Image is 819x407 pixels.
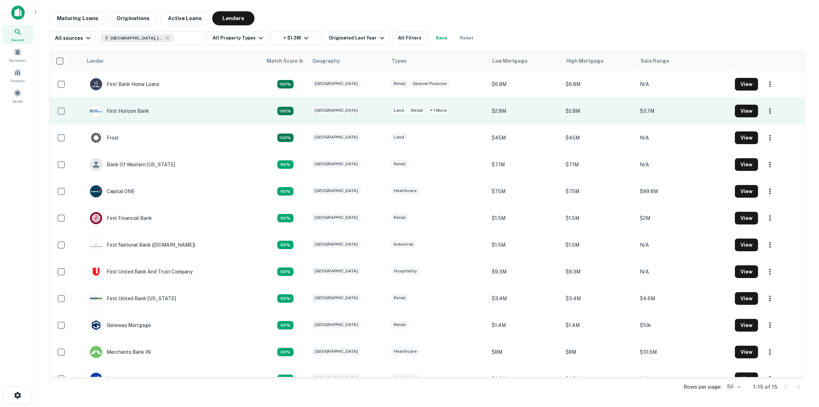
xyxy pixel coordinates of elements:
[263,51,308,71] th: Capitalize uses an advanced AI algorithm to match your search with the best lender. The match sco...
[735,265,758,278] button: View
[312,240,361,248] div: [GEOGRAPHIC_DATA]
[488,124,562,151] td: $45M
[562,71,636,98] td: $6.8M
[456,31,478,45] button: Reset
[391,187,420,195] div: Healthcare
[391,80,409,88] div: Retail
[784,351,819,384] iframe: Chat Widget
[562,258,636,285] td: $9.3M
[277,80,294,88] div: Capitalize uses an advanced AI algorithm to match your search with the best lender. The match sco...
[90,292,102,304] img: picture
[90,212,102,224] img: picture
[329,34,386,42] div: Originated Last Year
[277,294,294,303] div: Capitalize uses an advanced AI algorithm to match your search with the best lender. The match sco...
[90,346,151,358] div: Merchants Bank IN
[391,160,409,168] div: Retail
[312,321,361,329] div: [GEOGRAPHIC_DATA]
[90,105,102,117] img: picture
[308,51,388,71] th: Geography
[735,105,758,117] button: View
[392,31,428,45] button: All Filters
[90,373,102,385] img: picture
[562,178,636,205] td: $75M
[735,292,758,305] button: View
[90,239,102,251] img: picture
[277,267,294,276] div: Capitalize uses an advanced AI algorithm to match your search with the best lender. The match sco...
[312,80,361,88] div: [GEOGRAPHIC_DATA]
[90,105,149,117] div: First Horizon Bank
[87,57,104,65] div: Lender
[313,57,340,65] div: Geography
[323,31,389,45] button: Originated Last Year
[312,214,361,222] div: [GEOGRAPHIC_DATA]
[312,187,361,195] div: [GEOGRAPHIC_DATA]
[277,134,294,142] div: Capitalize uses an advanced AI algorithm to match your search with the best lender. The match sco...
[636,258,732,285] td: N/A
[90,266,102,278] img: picture
[724,382,742,392] div: 50
[13,98,23,104] span: Saved
[391,240,416,248] div: Industrial
[90,185,102,197] img: picture
[90,292,176,305] div: First United Bank [US_STATE]
[212,11,254,25] button: Lenders
[430,31,453,45] button: Save your search to get updates of matches that match your search criteria.
[312,133,361,141] div: [GEOGRAPHIC_DATA]
[488,151,562,178] td: $7.1M
[636,339,732,365] td: $10.6M
[109,11,157,25] button: Originations
[2,86,33,105] div: Saved
[562,285,636,312] td: $3.4M
[753,383,777,391] p: 1–15 of 15
[277,214,294,222] div: Capitalize uses an advanced AI algorithm to match your search with the best lender. The match sco...
[391,214,409,222] div: Retail
[312,294,361,302] div: [GEOGRAPHIC_DATA]
[391,294,409,302] div: Retail
[735,131,758,144] button: View
[488,312,562,339] td: $1.4M
[562,98,636,124] td: $2.8M
[562,151,636,178] td: $7.1M
[735,212,758,224] button: View
[2,25,33,44] a: Search
[277,187,294,196] div: Capitalize uses an advanced AI algorithm to match your search with the best lender. The match sco...
[636,365,732,392] td: N/A
[488,178,562,205] td: $75M
[49,31,96,45] button: All sources
[488,258,562,285] td: $9.3M
[488,339,562,365] td: $8M
[683,383,722,391] p: Rows per page:
[277,160,294,169] div: Capitalize uses an advanced AI algorithm to match your search with the best lender. The match sco...
[11,6,25,20] img: capitalize-icon.png
[735,185,758,198] button: View
[391,106,407,115] div: Land
[267,57,302,65] h6: Match Score
[277,348,294,356] div: Capitalize uses an advanced AI algorithm to match your search with the best lender. The match sco...
[391,347,420,356] div: Healthcare
[391,321,409,329] div: Retail
[562,365,636,392] td: $9.5M
[2,66,33,85] a: Contacts
[90,78,102,90] img: picture
[562,312,636,339] td: $1.4M
[488,205,562,232] td: $1.5M
[312,267,361,275] div: [GEOGRAPHIC_DATA]
[636,205,732,232] td: $2M
[11,78,25,84] span: Contacts
[488,232,562,258] td: $1.5M
[90,319,102,331] img: picture
[2,45,33,64] a: Borrowers
[566,57,603,65] div: High Mortgage
[312,106,361,115] div: [GEOGRAPHIC_DATA]
[636,98,732,124] td: $3.7M
[562,51,636,71] th: High Mortgage
[49,11,106,25] button: Maturing Loans
[735,346,758,358] button: View
[277,107,294,115] div: Capitalize uses an advanced AI algorithm to match your search with the best lender. The match sco...
[90,131,119,144] div: Frost
[562,124,636,151] td: $45M
[11,37,24,43] span: Search
[391,133,407,141] div: Land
